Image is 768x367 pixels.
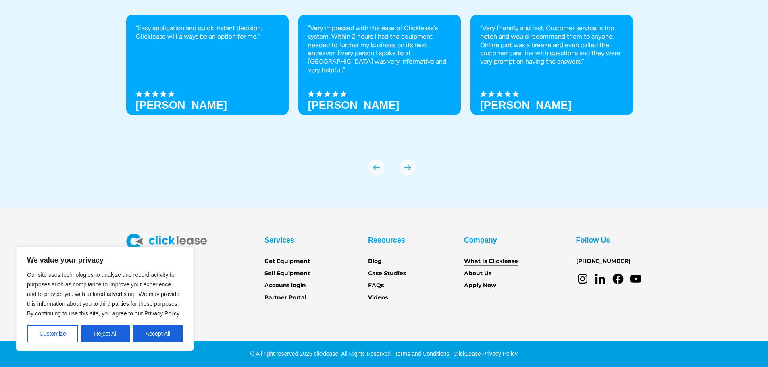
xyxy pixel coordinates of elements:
[480,91,487,97] img: Black star icon
[27,272,181,317] span: Our site uses technologies to analyze and record activity for purposes such as compliance to impr...
[576,257,631,266] a: [PHONE_NUMBER]
[27,255,183,265] p: We value your privacy
[136,99,227,111] h3: [PERSON_NAME]
[133,325,183,342] button: Accept All
[16,247,194,351] div: We value your privacy
[332,91,339,97] img: Black star icon
[368,160,385,176] img: arrow Icon
[264,269,310,278] a: Sell Equipment
[316,91,323,97] img: Black star icon
[264,293,306,302] a: Partner Portal
[136,91,142,97] img: Black star icon
[368,234,405,247] div: Resources
[160,91,167,97] img: Black star icon
[264,281,306,290] a: Account login
[308,24,451,75] p: "Very impressed with the ease of Clicklease's system. Within 2 hours I had the equipment needed t...
[464,257,518,266] a: What Is Clicklease
[144,91,150,97] img: Black star icon
[488,91,495,97] img: Black star icon
[308,99,400,111] strong: [PERSON_NAME]
[512,91,519,97] img: Black star icon
[308,91,314,97] img: Black star icon
[152,91,158,97] img: Black star icon
[480,99,572,111] h3: [PERSON_NAME]
[576,234,610,247] div: Follow Us
[464,234,497,247] div: Company
[393,350,449,357] a: Terms and Conditions
[368,257,382,266] a: Blog
[470,15,633,143] div: 3 of 8
[400,160,416,176] img: arrow Icon
[464,281,496,290] a: Apply Now
[168,91,175,97] img: Black star icon
[368,293,388,302] a: Videos
[264,257,310,266] a: Get Equipment
[264,234,294,247] div: Services
[126,15,642,176] div: carousel
[400,160,416,176] div: next slide
[480,24,623,66] p: “Very friendly and fast. Customer service is top notch and would recommend them to anyone. Online...
[126,234,207,249] img: Clicklease logo
[340,91,347,97] img: Black star icon
[368,281,384,290] a: FAQs
[368,269,406,278] a: Case Studies
[27,325,78,342] button: Customize
[504,91,511,97] img: Black star icon
[464,269,491,278] a: About Us
[496,91,503,97] img: Black star icon
[81,325,130,342] button: Reject All
[298,15,461,143] div: 2 of 8
[250,350,391,358] div: © All right reserved 2025 clicklease. All Rights Reserved
[451,350,518,357] a: ClickLease Privacy Policy
[368,160,385,176] div: previous slide
[126,15,289,143] div: 1 of 8
[136,24,279,41] p: “Easy application and quick instant decision. Clicklease will always be an option for me.”
[324,91,331,97] img: Black star icon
